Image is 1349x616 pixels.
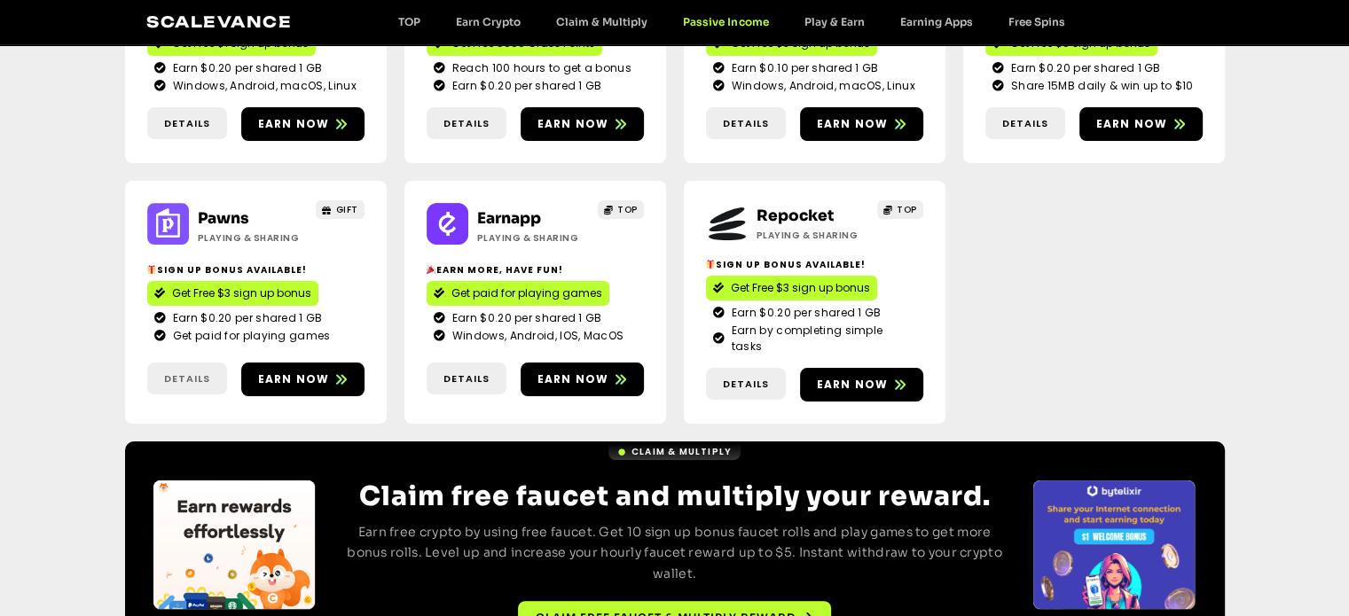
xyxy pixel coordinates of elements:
[169,78,357,94] span: Windows, Android, macOS, Linux
[477,209,541,228] a: Earnapp
[153,480,315,609] div: 2 / 4
[443,371,490,386] span: Details
[169,60,323,76] span: Earn $0.20 per shared 1 GB
[147,363,227,395] a: Details
[1079,107,1203,141] a: Earn now
[727,323,916,355] span: Earn by completing simple tasks
[757,229,867,242] h2: Playing & Sharing
[1007,78,1194,94] span: Share 15MB daily & win up to $10
[241,107,365,141] a: Earn now
[800,368,923,402] a: Earn now
[800,107,923,141] a: Earn now
[169,328,331,344] span: Get paid for playing games
[727,305,882,321] span: Earn $0.20 per shared 1 GB
[817,377,889,393] span: Earn now
[146,12,292,31] a: Scalevance
[897,203,917,216] span: TOP
[427,263,644,277] h2: Earn More, Have Fun!
[757,207,834,225] a: Repocket
[169,310,323,326] span: Earn $0.20 per shared 1 GB
[427,107,506,140] a: Details
[817,116,889,132] span: Earn now
[438,15,538,28] a: Earn Crypto
[380,15,438,28] a: TOP
[198,209,249,228] a: Pawns
[985,107,1065,140] a: Details
[706,276,877,300] a: Get Free $3 sign up bonus
[786,15,882,28] a: Play & Earn
[380,15,1082,28] nav: Menu
[538,15,665,28] a: Claim & Multiply
[706,368,786,401] a: Details
[706,258,923,271] h2: Sign Up Bonus Available!
[608,443,741,460] a: Claim & Multiply
[448,60,631,76] span: Reach 100 hours to get a bonus
[1096,116,1168,132] span: Earn now
[731,280,870,296] span: Get Free $3 sign up bonus
[1002,116,1048,131] span: Details
[448,78,602,94] span: Earn $0.20 per shared 1 GB
[537,116,609,132] span: Earn now
[706,260,715,269] img: 🎁
[427,265,435,274] img: 🎉
[448,328,624,344] span: Windows, Android, IOS, MacOS
[427,281,609,306] a: Get paid for playing games
[153,480,315,609] div: Slides
[990,15,1082,28] a: Free Spins
[521,363,644,396] a: Earn now
[598,200,644,219] a: TOP
[147,281,318,306] a: Get Free $3 sign up bonus
[427,363,506,395] a: Details
[345,480,1005,512] h2: Claim free faucet and multiply your reward.
[521,107,644,141] a: Earn now
[882,15,990,28] a: Earning Apps
[727,78,915,94] span: Windows, Android, macOS, Linux
[336,203,358,216] span: GIFT
[631,445,732,458] span: Claim & Multiply
[443,116,490,131] span: Details
[345,522,1005,585] p: Earn free crypto by using free faucet. Get 10 sign up bonus faucet rolls and play games to get mo...
[198,231,309,245] h2: Playing & Sharing
[877,200,923,219] a: TOP
[147,263,365,277] h2: Sign up bonus available!
[706,107,786,140] a: Details
[723,116,769,131] span: Details
[258,371,330,387] span: Earn now
[477,231,588,245] h2: Playing & Sharing
[451,285,602,301] span: Get paid for playing games
[164,116,210,131] span: Details
[316,200,365,219] a: GIFT
[258,116,330,132] span: Earn now
[723,377,769,392] span: Details
[448,310,602,326] span: Earn $0.20 per shared 1 GB
[617,203,638,216] span: TOP
[537,371,609,387] span: Earn now
[164,371,210,386] span: Details
[727,60,879,76] span: Earn $0.10 per shared 1 GB
[147,265,156,274] img: 🎁
[1033,480,1195,609] div: 2 / 4
[1007,60,1161,76] span: Earn $0.20 per shared 1 GB
[241,363,365,396] a: Earn now
[665,15,786,28] a: Passive Income
[147,107,227,140] a: Details
[172,285,311,301] span: Get Free $3 sign up bonus
[1033,480,1195,609] div: Slides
